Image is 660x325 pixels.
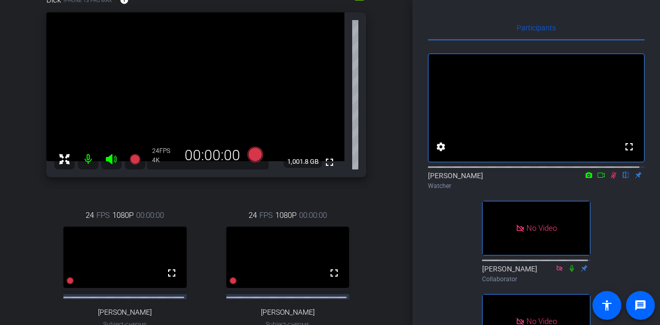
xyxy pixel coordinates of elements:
[428,181,645,191] div: Watcher
[249,210,257,221] span: 24
[435,141,447,153] mat-icon: settings
[299,210,327,221] span: 00:00:00
[623,141,635,153] mat-icon: fullscreen
[620,170,632,179] mat-icon: flip
[634,299,647,312] mat-icon: message
[159,147,170,155] span: FPS
[261,308,315,317] span: [PERSON_NAME]
[428,170,645,191] div: [PERSON_NAME]
[526,224,557,233] span: No Video
[98,308,152,317] span: [PERSON_NAME]
[275,210,296,221] span: 1080P
[482,275,590,284] div: Collaborator
[482,264,590,284] div: [PERSON_NAME]
[178,147,247,164] div: 00:00:00
[136,210,164,221] span: 00:00:00
[259,210,273,221] span: FPS
[152,156,178,164] div: 4K
[86,210,94,221] span: 24
[328,267,340,279] mat-icon: fullscreen
[517,24,556,31] span: Participants
[601,299,613,312] mat-icon: accessibility
[112,210,134,221] span: 1080P
[152,147,178,155] div: 24
[284,156,322,168] span: 1,001.8 GB
[166,267,178,279] mat-icon: fullscreen
[96,210,110,221] span: FPS
[323,156,336,168] mat-icon: fullscreen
